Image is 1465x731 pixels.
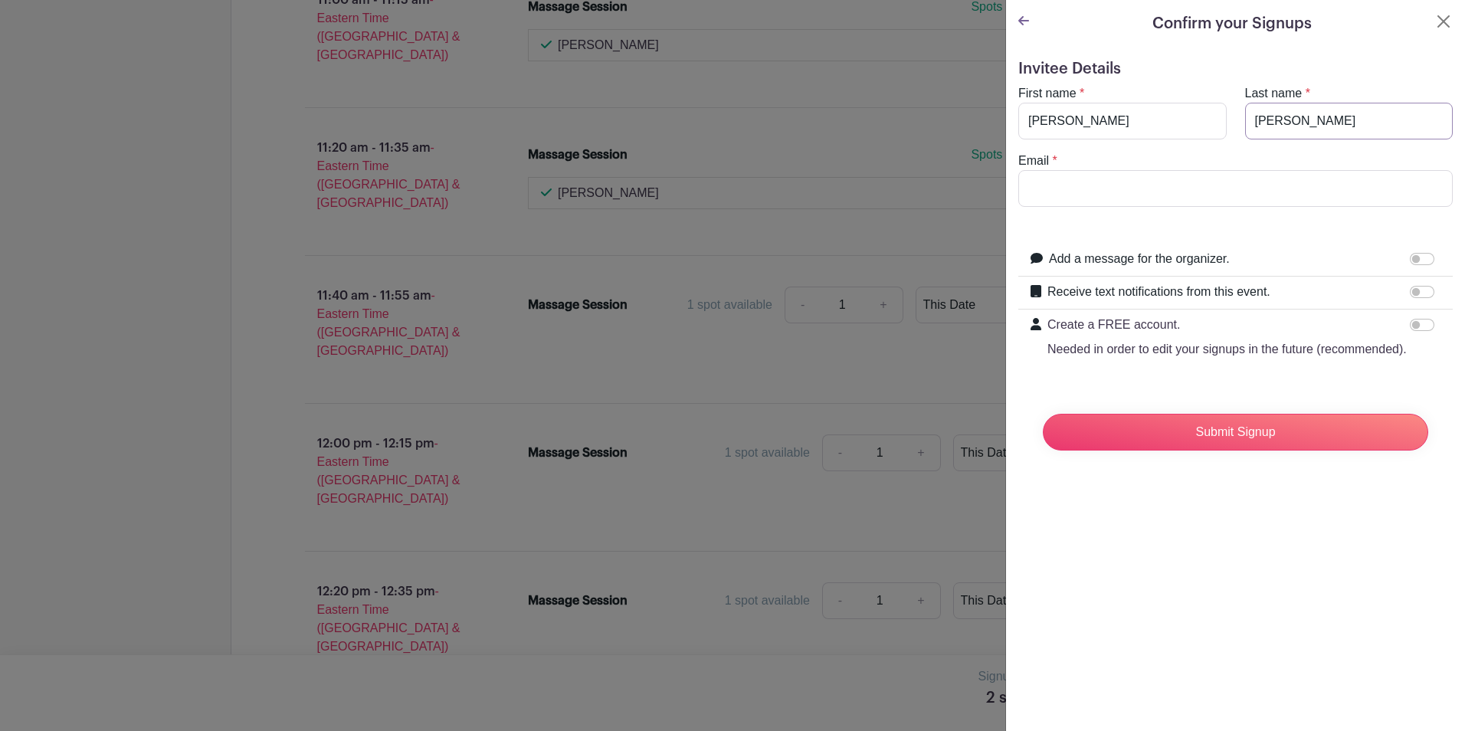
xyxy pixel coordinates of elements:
h5: Confirm your Signups [1152,12,1312,35]
label: Receive text notifications from this event. [1047,283,1270,301]
label: Email [1018,152,1049,170]
p: Needed in order to edit your signups in the future (recommended). [1047,340,1407,359]
label: Add a message for the organizer. [1049,250,1230,268]
p: Create a FREE account. [1047,316,1407,334]
button: Close [1434,12,1453,31]
label: Last name [1245,84,1303,103]
label: First name [1018,84,1077,103]
input: Submit Signup [1043,414,1428,451]
h5: Invitee Details [1018,60,1453,78]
